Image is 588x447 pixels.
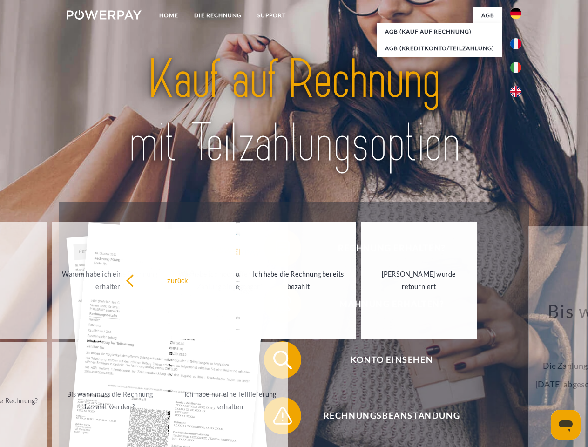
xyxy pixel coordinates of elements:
img: en [510,86,521,97]
div: Bis wann muss die Rechnung bezahlt werden? [58,388,162,413]
a: AGB (Kauf auf Rechnung) [377,23,502,40]
a: AGB (Kreditkonto/Teilzahlung) [377,40,502,57]
img: title-powerpay_de.svg [89,45,499,178]
a: DIE RECHNUNG [186,7,250,24]
img: logo-powerpay-white.svg [67,10,142,20]
iframe: Schaltfläche zum Öffnen des Messaging-Fensters [551,410,581,440]
span: Konto einsehen [277,341,506,379]
a: agb [473,7,502,24]
div: zurück [126,274,230,286]
a: Home [151,7,186,24]
div: Ich habe die Rechnung bereits bezahlt [246,268,351,293]
img: it [510,62,521,73]
div: Ich habe nur eine Teillieferung erhalten [178,388,283,413]
span: Rechnungsbeanstandung [277,397,506,434]
div: Warum habe ich eine Rechnung erhalten? [58,268,162,293]
a: SUPPORT [250,7,294,24]
button: Rechnungsbeanstandung [264,397,506,434]
img: de [510,8,521,19]
div: [PERSON_NAME] wurde retourniert [366,268,471,293]
button: Konto einsehen [264,341,506,379]
img: fr [510,38,521,49]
